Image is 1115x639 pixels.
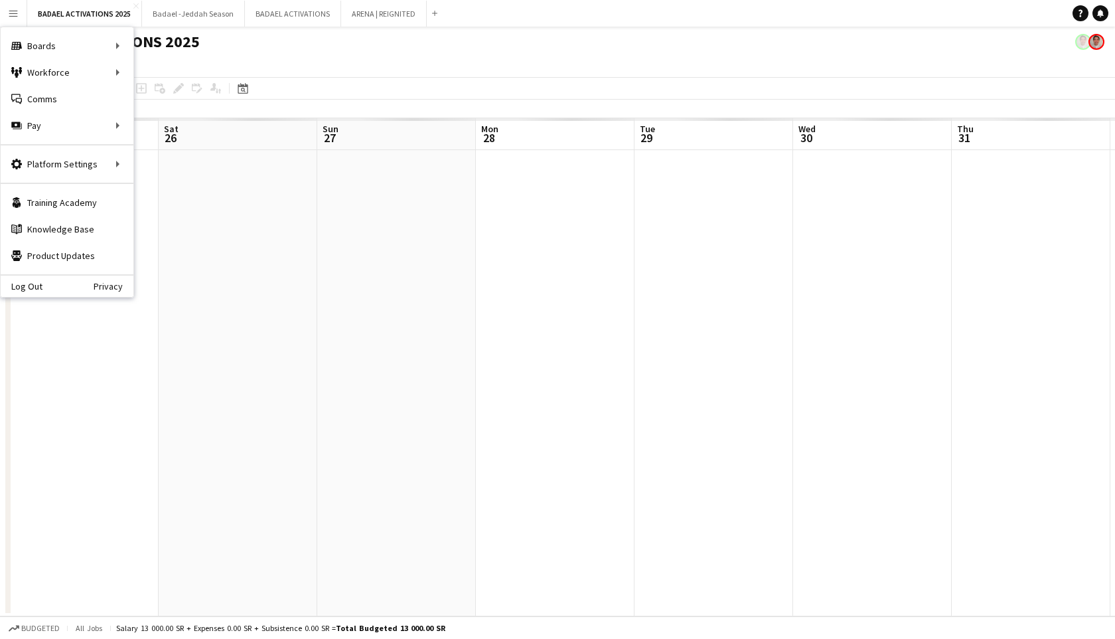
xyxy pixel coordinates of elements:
[162,130,179,145] span: 26
[796,130,816,145] span: 30
[798,123,816,135] span: Wed
[1,216,133,242] a: Knowledge Base
[116,623,445,633] div: Salary 13 000.00 SR + Expenses 0.00 SR + Subsistence 0.00 SR =
[479,130,498,145] span: 28
[1,242,133,269] a: Product Updates
[336,623,445,633] span: Total Budgeted 13 000.00 SR
[1,59,133,86] div: Workforce
[164,123,179,135] span: Sat
[955,130,974,145] span: 31
[957,123,974,135] span: Thu
[1,151,133,177] div: Platform Settings
[142,1,245,27] button: Badael -Jeddah Season
[323,123,338,135] span: Sun
[27,1,142,27] button: BADAEL ACTIVATIONS 2025
[1,281,42,292] a: Log Out
[245,1,341,27] button: BADAEL ACTIVATIONS
[341,1,427,27] button: ARENA | REIGNITED
[321,130,338,145] span: 27
[481,123,498,135] span: Mon
[1,189,133,216] a: Training Academy
[1075,34,1091,50] app-user-avatar: Shoroug Ansarei
[638,130,655,145] span: 29
[7,621,62,636] button: Budgeted
[73,623,105,633] span: All jobs
[94,281,133,292] a: Privacy
[21,624,60,633] span: Budgeted
[1,112,133,139] div: Pay
[1,33,133,59] div: Boards
[1,86,133,112] a: Comms
[640,123,655,135] span: Tue
[1088,34,1104,50] app-user-avatar: Shoroug Ansarei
